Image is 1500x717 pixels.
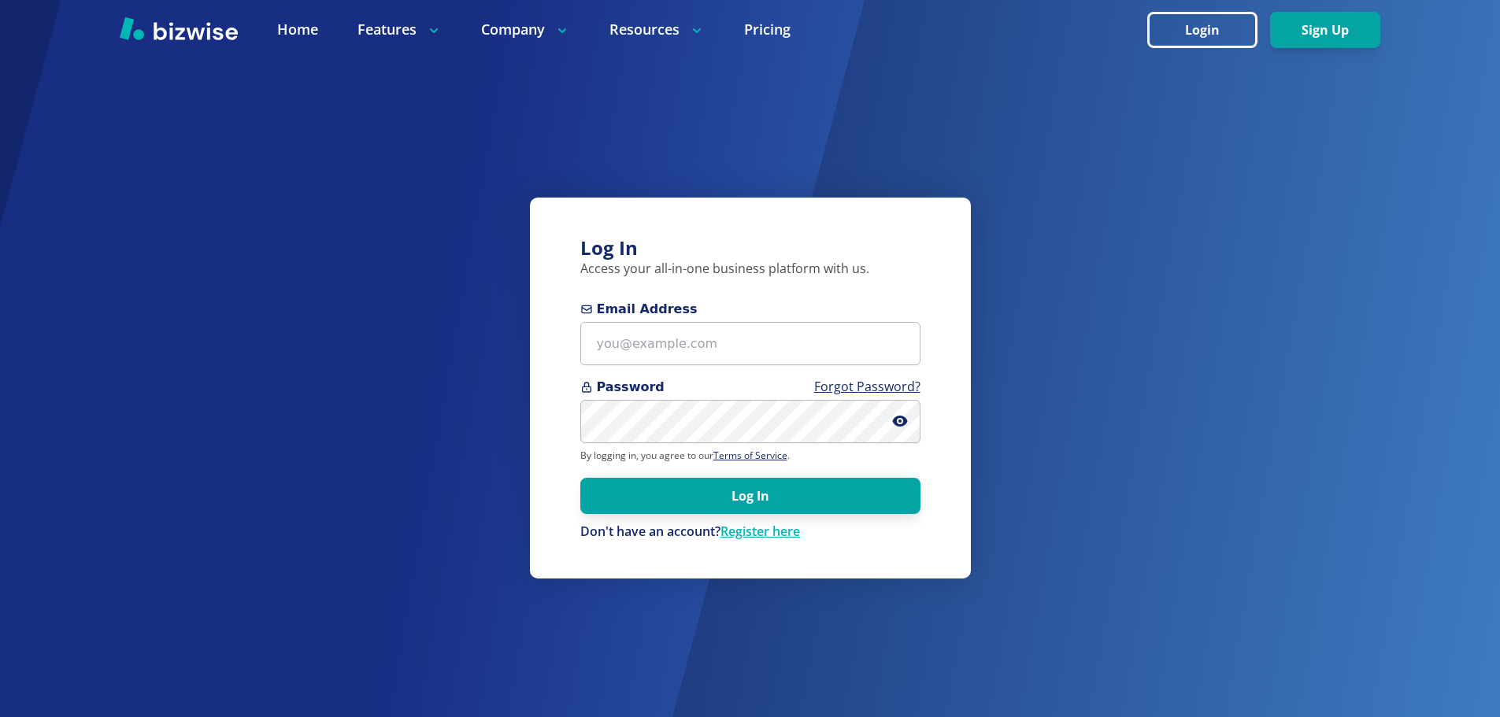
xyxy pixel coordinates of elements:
[481,20,570,39] p: Company
[744,20,791,39] a: Pricing
[580,322,920,365] input: you@example.com
[609,20,705,39] p: Resources
[580,378,920,397] span: Password
[1147,12,1257,48] button: Login
[720,523,800,540] a: Register here
[120,17,238,40] img: Bizwise Logo
[580,478,920,514] button: Log In
[277,20,318,39] a: Home
[580,300,920,319] span: Email Address
[580,261,920,278] p: Access your all-in-one business platform with us.
[1147,23,1270,38] a: Login
[580,523,920,541] div: Don't have an account?Register here
[814,378,920,395] a: Forgot Password?
[1270,12,1380,48] button: Sign Up
[713,449,787,462] a: Terms of Service
[580,449,920,462] p: By logging in, you agree to our .
[580,523,920,541] p: Don't have an account?
[1270,23,1380,38] a: Sign Up
[580,235,920,261] h3: Log In
[357,20,442,39] p: Features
